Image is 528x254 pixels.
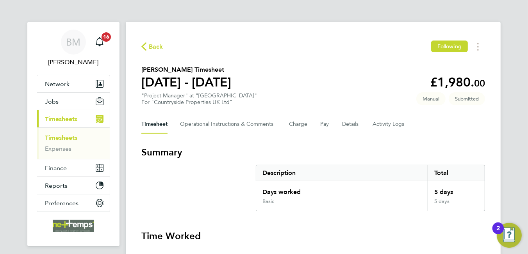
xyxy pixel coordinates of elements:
[92,30,107,55] a: 16
[102,32,111,42] span: 16
[474,78,485,89] span: 00
[141,74,231,90] h1: [DATE] - [DATE]
[45,134,77,141] a: Timesheets
[141,146,485,159] h3: Summary
[256,165,485,211] div: Summary
[37,30,110,67] a: BM[PERSON_NAME]
[141,92,257,106] div: "Project Manager" at "[GEOGRAPHIC_DATA]"
[141,230,485,242] h3: Time Worked
[342,115,360,134] button: Details
[449,92,485,105] span: This timesheet is Submitted.
[149,42,163,51] span: Back
[45,164,67,172] span: Finance
[27,22,120,246] nav: Main navigation
[431,41,468,52] button: Following
[45,199,78,207] span: Preferences
[45,145,71,152] a: Expenses
[37,194,110,212] button: Preferences
[496,228,500,238] div: 2
[289,115,308,134] button: Charge
[45,98,59,105] span: Jobs
[37,220,110,232] a: Go to home page
[437,43,462,50] span: Following
[141,99,257,106] div: For "Countryside Properties UK Ltd"
[141,42,163,51] button: Back
[373,115,405,134] button: Activity Logs
[37,159,110,176] button: Finance
[320,115,330,134] button: Pay
[45,115,77,123] span: Timesheets
[37,177,110,194] button: Reports
[37,93,110,110] button: Jobs
[53,220,94,232] img: net-temps-logo-retina.png
[66,37,81,47] span: BM
[141,65,231,74] h2: [PERSON_NAME] Timesheet
[430,75,485,90] app-decimal: £1,980.
[497,223,522,248] button: Open Resource Center, 2 new notifications
[428,165,485,181] div: Total
[37,110,110,127] button: Timesheets
[37,58,110,67] span: Brooke Morley
[262,198,274,205] div: Basic
[141,115,168,134] button: Timesheet
[428,181,485,198] div: 5 days
[45,80,70,88] span: Network
[180,115,276,134] button: Operational Instructions & Comments
[45,182,68,189] span: Reports
[37,75,110,92] button: Network
[37,127,110,159] div: Timesheets
[471,41,485,53] button: Timesheets Menu
[256,165,428,181] div: Description
[416,92,446,105] span: This timesheet was manually created.
[428,198,485,211] div: 5 days
[256,181,428,198] div: Days worked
